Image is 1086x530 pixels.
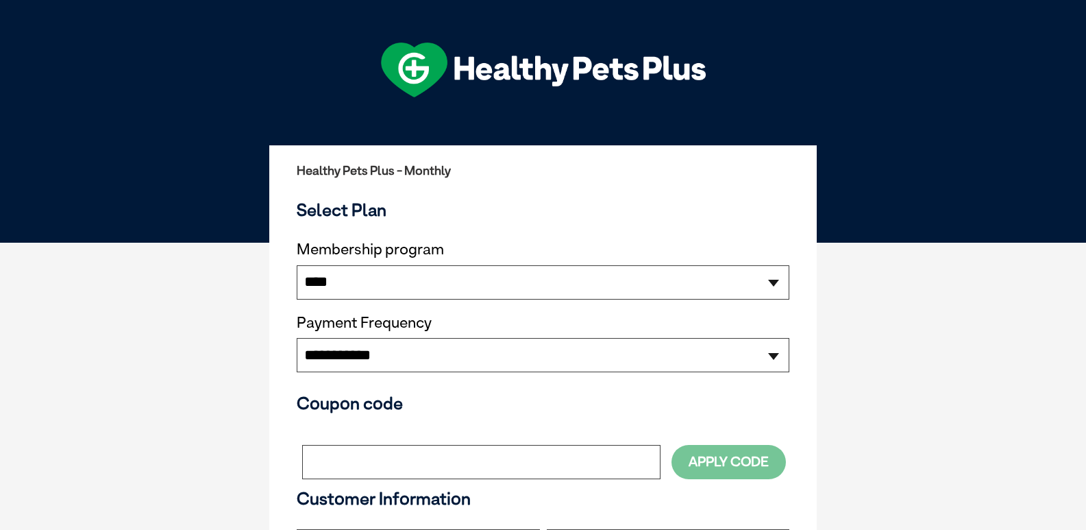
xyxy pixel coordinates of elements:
h3: Coupon code [297,393,789,413]
label: Payment Frequency [297,314,432,332]
h3: Select Plan [297,200,789,220]
button: Apply Code [671,445,786,479]
h2: Healthy Pets Plus - Monthly [297,164,789,178]
h3: Customer Information [297,488,789,509]
img: hpp-logo-landscape-green-white.png [381,43,706,97]
label: Membership program [297,241,789,258]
